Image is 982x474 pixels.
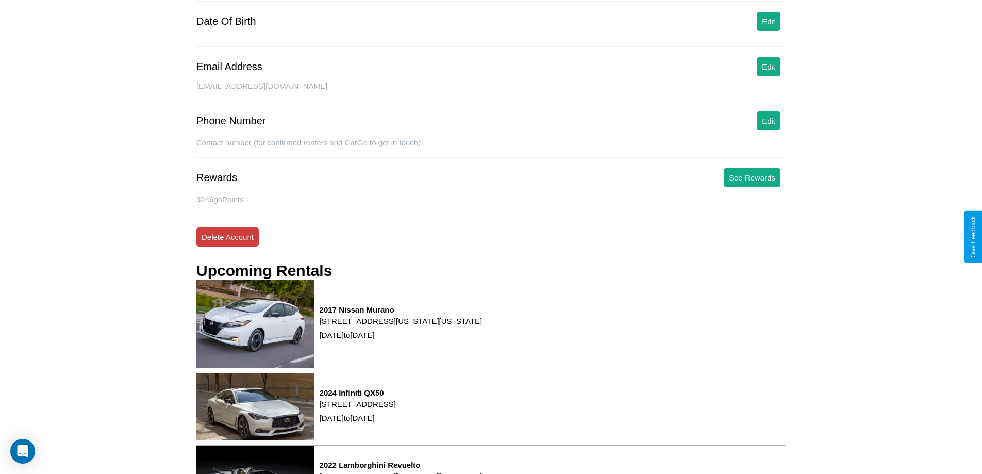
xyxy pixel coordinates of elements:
div: Contact number (for confirmed renters and CarGo to get in touch). [196,138,786,158]
h3: Upcoming Rentals [196,262,332,280]
div: [EMAIL_ADDRESS][DOMAIN_NAME] [196,81,786,101]
img: rental [196,373,314,440]
img: rental [196,280,314,368]
p: [STREET_ADDRESS][US_STATE][US_STATE] [320,314,482,328]
div: Date Of Birth [196,15,256,27]
p: [DATE] to [DATE] [320,411,396,425]
button: Edit [757,111,780,130]
div: Email Address [196,61,262,73]
p: 3246 goPoints [196,192,786,206]
button: See Rewards [724,168,780,187]
p: [DATE] to [DATE] [320,328,482,342]
button: Edit [757,12,780,31]
button: Delete Account [196,227,259,247]
h3: 2024 Infiniti QX50 [320,388,396,397]
p: [STREET_ADDRESS] [320,397,396,411]
div: Open Intercom Messenger [10,439,35,464]
div: Give Feedback [970,216,977,258]
h3: 2017 Nissan Murano [320,305,482,314]
h3: 2022 Lamborghini Revuelto [320,461,482,469]
div: Rewards [196,172,237,184]
div: Phone Number [196,115,266,127]
button: Edit [757,57,780,76]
